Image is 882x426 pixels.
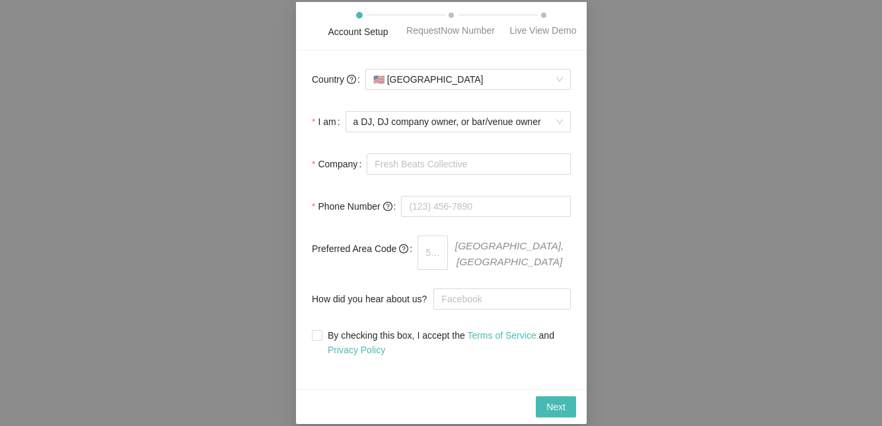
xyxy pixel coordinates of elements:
[536,396,576,417] button: Next
[312,286,433,312] label: How did you hear about us?
[383,202,392,211] span: question-circle
[353,112,562,132] span: a DJ, DJ company owner, or bar/venue owner
[367,153,571,175] input: Company
[312,72,356,87] span: Country
[467,330,536,341] a: Terms of Service
[312,108,346,135] label: I am
[546,400,566,414] span: Next
[373,69,562,89] span: [GEOGRAPHIC_DATA]
[346,75,355,84] span: question-circle
[509,23,576,38] div: Live View Demo
[312,151,367,177] label: Company
[318,199,392,214] span: Phone Number
[433,288,571,310] input: How did you hear about us?
[406,23,495,38] div: RequestNow Number
[399,244,408,253] span: question-circle
[401,196,571,217] input: (123) 456-7890
[328,24,388,39] div: Account Setup
[448,235,571,270] span: [GEOGRAPHIC_DATA], [GEOGRAPHIC_DATA]
[322,328,571,357] span: By checking this box, I accept the and
[373,74,384,85] span: 🇺🇸
[328,345,385,355] a: Privacy Policy
[418,235,448,270] input: 510
[312,241,408,256] span: Preferred Area Code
